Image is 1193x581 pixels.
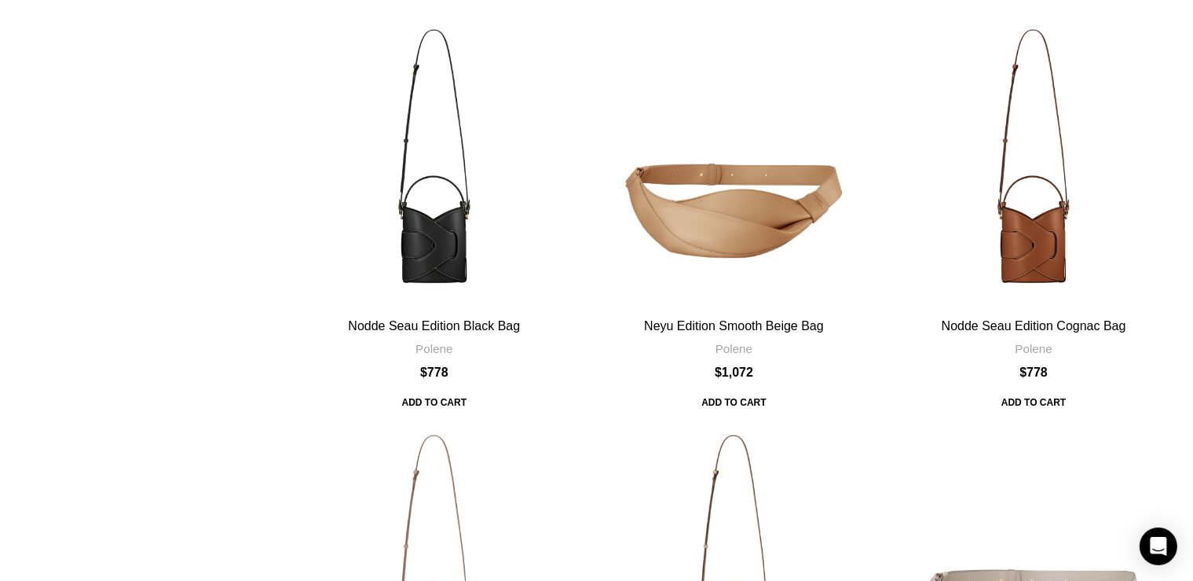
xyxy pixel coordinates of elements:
[1019,366,1048,379] bdi: 778
[1019,366,1026,379] span: $
[415,340,452,357] a: Polene
[715,340,752,357] a: Polene
[1140,528,1177,565] div: Open Intercom Messenger
[391,388,478,417] a: Add to cart: “Nodde Seau Edition Black Bag”
[990,388,1077,417] a: Add to cart: “Nodde Seau Edition Cognac Bag”
[690,388,777,417] span: Add to cart
[420,366,448,379] bdi: 778
[420,366,427,379] span: $
[391,388,478,417] span: Add to cart
[348,319,520,333] a: Nodde Seau Edition Black Bag
[715,366,722,379] span: $
[690,388,777,417] a: Add to cart: “Neyu Edition Smooth Beige Bag”
[287,16,582,311] a: Nodde Seau Edition Black Bag
[715,366,753,379] bdi: 1,072
[644,319,824,333] a: Neyu Edition Smooth Beige Bag
[886,16,1181,311] a: Nodde Seau Edition Cognac Bag
[587,16,882,311] a: Neyu Edition Smooth Beige Bag
[990,388,1077,417] span: Add to cart
[1016,340,1052,357] a: Polene
[942,319,1126,333] a: Nodde Seau Edition Cognac Bag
